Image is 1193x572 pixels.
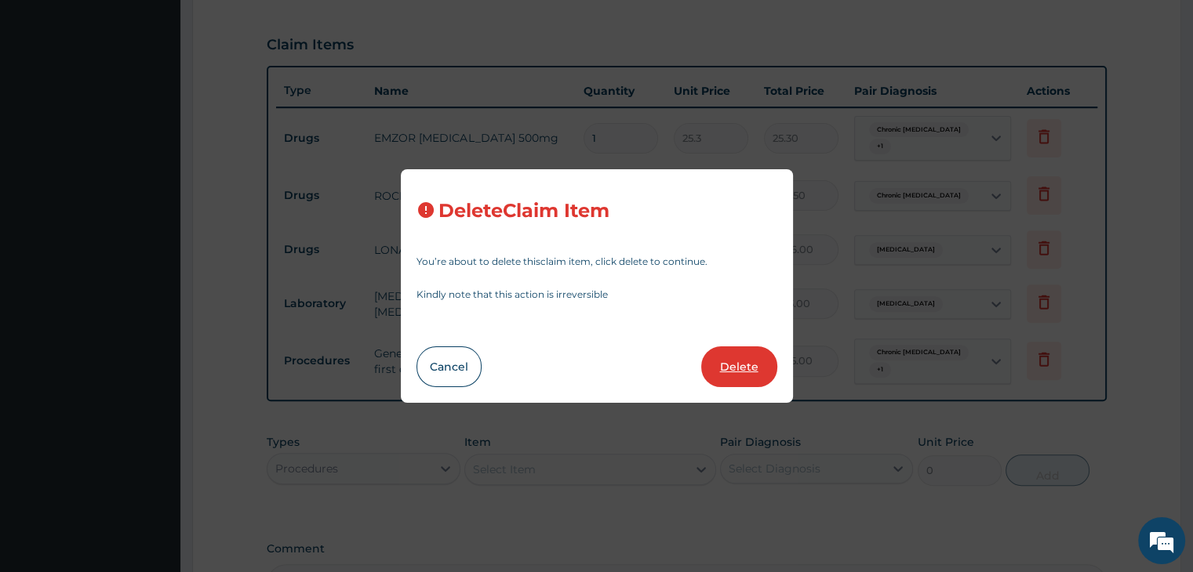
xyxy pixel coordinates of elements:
textarea: Type your message and hit 'Enter' [8,395,299,450]
span: We're online! [91,181,216,339]
div: Chat with us now [82,88,264,108]
button: Cancel [416,346,482,387]
img: d_794563401_company_1708531726252_794563401 [29,78,64,118]
button: Delete [701,346,777,387]
p: You’re about to delete this claim item , click delete to continue. [416,257,777,266]
div: Minimize live chat window [257,8,295,45]
h3: Delete Claim Item [438,201,609,222]
p: Kindly note that this action is irreversible [416,290,777,299]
